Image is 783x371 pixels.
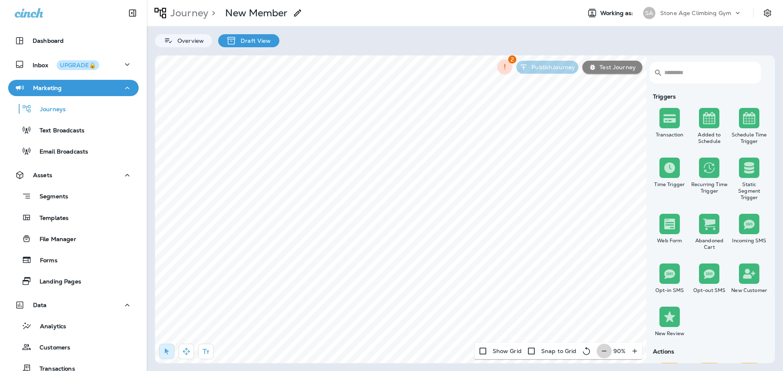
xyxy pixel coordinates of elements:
[731,237,768,244] div: Incoming SMS
[651,181,688,188] div: Time Trigger
[508,55,516,64] span: 2
[8,187,139,205] button: Segments
[8,33,139,49] button: Dashboard
[8,272,139,290] button: Landing Pages
[32,323,66,331] p: Analytics
[31,278,81,286] p: Landing Pages
[8,317,139,334] button: Analytics
[596,64,636,70] p: Test Journey
[8,56,139,72] button: InboxUPGRADE🔒
[33,60,99,69] p: Inbox
[33,172,52,178] p: Assets
[691,181,728,194] div: Recurring Time Trigger
[121,5,144,21] button: Collapse Sidebar
[208,7,215,19] p: >
[31,215,69,222] p: Templates
[32,257,58,265] p: Forms
[173,37,204,44] p: Overview
[8,100,139,117] button: Journeys
[31,148,88,156] p: Email Broadcasts
[8,338,139,356] button: Customers
[8,167,139,183] button: Assets
[8,143,139,160] button: Email Broadcasts
[8,121,139,138] button: Text Broadcasts
[651,330,688,337] div: New Review
[33,37,64,44] p: Dashboard
[651,237,688,244] div: Web Form
[31,127,84,135] p: Text Broadcasts
[650,348,769,355] div: Actions
[691,237,728,250] div: Abandoned Cart
[650,93,769,100] div: Triggers
[651,287,688,294] div: Opt-in SMS
[8,230,139,247] button: File Manager
[613,348,626,354] p: 90 %
[691,132,728,145] div: Added to Schedule
[60,62,96,68] div: UPGRADE🔒
[760,6,775,20] button: Settings
[237,37,271,44] p: Draft View
[167,7,208,19] p: Journey
[57,60,99,70] button: UPGRADE🔒
[33,85,62,91] p: Marketing
[31,236,76,244] p: File Manager
[8,297,139,313] button: Data
[8,80,139,96] button: Marketing
[600,10,635,17] span: Working as:
[8,251,139,268] button: Forms
[651,132,688,138] div: Transaction
[582,61,642,74] button: Test Journey
[31,193,68,201] p: Segments
[643,7,655,19] div: SA
[31,344,70,352] p: Customers
[493,348,522,354] p: Show Grid
[731,287,768,294] div: New Customer
[541,348,577,354] p: Snap to Grid
[8,209,139,226] button: Templates
[33,302,47,308] p: Data
[32,106,66,114] p: Journeys
[660,10,731,16] p: Stone Age Climbing Gym
[691,287,728,294] div: Opt-out SMS
[225,7,288,19] p: New Member
[731,132,768,145] div: Schedule Time Trigger
[731,181,768,201] div: Static Segment Trigger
